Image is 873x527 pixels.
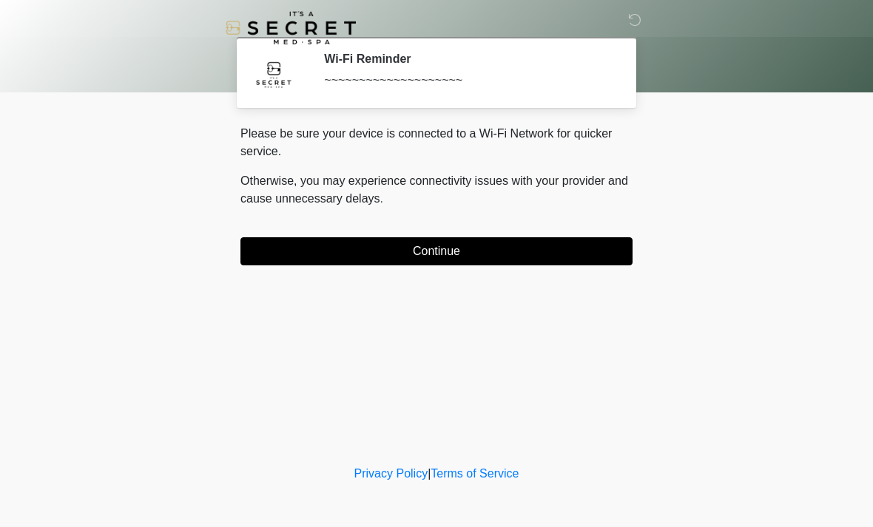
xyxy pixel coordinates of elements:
p: Otherwise, you may experience connectivity issues with your provider and cause unnecessary delays [240,172,633,208]
img: Agent Avatar [252,52,296,96]
a: | [428,467,431,480]
img: It's A Secret Med Spa Logo [226,11,356,44]
a: Privacy Policy [354,467,428,480]
span: . [380,192,383,205]
h2: Wi-Fi Reminder [324,52,610,66]
p: Please be sure your device is connected to a Wi-Fi Network for quicker service. [240,125,633,160]
a: Terms of Service [431,467,519,480]
div: ~~~~~~~~~~~~~~~~~~~~ [324,72,610,89]
button: Continue [240,237,633,265]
